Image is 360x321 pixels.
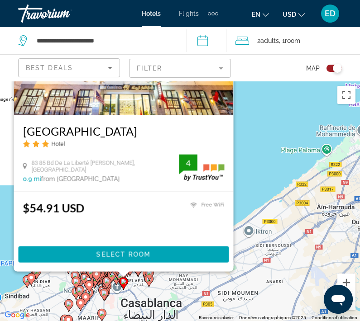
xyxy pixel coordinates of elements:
span: Données cartographiques ©2025 [239,315,306,320]
span: 83 85 Bd De La Liberté [PERSON_NAME], [GEOGRAPHIC_DATA] [31,160,179,173]
iframe: Bouton de lancement de la fenêtre de messagerie [324,285,353,314]
li: Free WiFi [186,201,224,209]
a: Select Room [18,250,229,257]
a: [GEOGRAPHIC_DATA] [23,124,224,138]
span: , 1 [279,34,300,47]
span: Best Deals [26,64,73,71]
a: Flights [179,10,199,17]
button: Passer en plein écran [337,86,355,104]
span: from [GEOGRAPHIC_DATA] [41,175,120,183]
div: 3 star Hotel [23,140,224,148]
button: Zoom avant [337,274,355,292]
button: Change currency [283,8,305,21]
img: Google [2,309,32,321]
img: trustyou-badge.svg [179,155,224,181]
button: Change language [252,8,269,21]
a: Travorium [18,2,109,25]
mat-select: Sort by [26,62,112,73]
button: Check-in date: Nov 21, 2025 Check-out date: Nov 22, 2025 [187,27,226,54]
span: Adults [260,37,279,44]
a: Conditions d'utilisation (s'ouvre dans un nouvel onglet) [312,315,357,320]
span: 0.9 mi [23,175,41,183]
span: Hotel [51,141,65,147]
div: 4 [179,158,197,169]
button: Toggle map [320,64,342,72]
span: Select Room [96,251,150,258]
button: User Menu [318,4,342,23]
a: Hotels [142,10,161,17]
span: USD [283,11,296,18]
button: Select Room [18,246,229,263]
button: Raccourcis clavier [199,315,234,321]
span: en [252,11,260,18]
button: Filter [129,58,231,78]
span: 2 [257,34,279,47]
a: Ouvrir cette zone dans Google Maps (dans une nouvelle fenêtre) [2,309,32,321]
span: Room [285,37,300,44]
ins: $54.91 USD [23,201,84,215]
span: ED [325,9,336,18]
button: Extra navigation items [208,6,218,21]
span: Map [306,62,320,75]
